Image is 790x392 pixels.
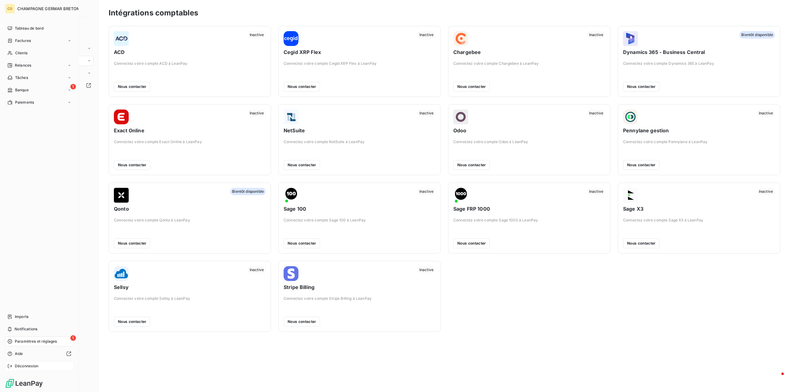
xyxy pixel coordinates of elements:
[15,314,28,320] span: Imports
[114,296,266,301] span: Connectez votre compte Sellsy à LeanPay
[114,139,266,145] span: Connectez votre compte Exact Online à LeanPay
[15,100,34,105] span: Paiements
[284,317,320,327] button: Nous contacter
[757,109,775,117] span: Inactive
[284,61,435,66] span: Connectez votre compte Cegid XRP Flex à LeanPay
[623,139,775,145] span: Connectez votre compte Pennylane à LeanPay
[109,7,198,19] h3: Intégrations comptables
[453,217,605,223] span: Connectez votre compte Sage 1000 à LeanPay
[70,84,76,89] span: 1
[453,238,490,248] button: Nous contacter
[5,4,15,14] div: CG
[5,36,74,46] a: Factures
[114,217,266,223] span: Connectez votre compte Qonto à LeanPay
[5,97,74,107] a: Paiements
[15,87,29,93] span: Banque
[453,31,468,46] img: Chargebee logo
[418,31,435,39] span: Inactive
[5,60,74,70] a: Relances
[5,336,74,346] a: 1Paramètres et réglages
[418,188,435,195] span: Inactive
[284,283,435,291] span: Stripe Billing
[623,109,638,124] img: Pennylane gestion logo
[623,82,659,92] button: Nous contacter
[15,75,28,80] span: Tâches
[284,217,435,223] span: Connectez votre compte Sage 100 à LeanPay
[5,349,74,359] a: Aide
[15,326,37,332] span: Notifications
[623,127,775,134] span: Pennylane gestion
[15,63,31,68] span: Relances
[5,23,74,33] a: Tableau de bord
[5,73,74,83] a: Tâches
[284,31,298,46] img: Cegid XRP Flex logo
[5,48,74,58] a: Clients
[114,160,150,170] button: Nous contacter
[418,109,435,117] span: Inactive
[623,61,775,66] span: Connectez votre compte Dynamics 365 à LeanPay
[453,82,490,92] button: Nous contacter
[114,238,150,248] button: Nous contacter
[453,160,490,170] button: Nous contacter
[5,312,74,322] a: Imports
[5,85,74,95] a: 1Banque
[15,351,23,357] span: Aide
[284,296,435,301] span: Connectez votre compte Stripe Billing à LeanPay
[15,50,27,56] span: Clients
[15,339,57,344] span: Paramètres et réglages
[284,109,298,124] img: NetSuite logo
[15,363,39,369] span: Déconnexion
[114,188,129,203] img: Qonto logo
[114,48,266,56] span: ACD
[453,139,605,145] span: Connectez votre compte Odoo à LeanPay
[623,160,659,170] button: Nous contacter
[114,317,150,327] button: Nous contacter
[17,6,80,11] span: CHAMPAGNE GERMAR BRETON
[739,31,775,39] span: Bientôt disponible
[587,188,605,195] span: Inactive
[453,109,468,124] img: Odoo logo
[284,266,298,281] img: Stripe Billing logo
[230,188,266,195] span: Bientôt disponible
[453,48,605,56] span: Chargebee
[418,266,435,274] span: Inactive
[114,283,266,291] span: Sellsy
[284,127,435,134] span: NetSuite
[623,238,659,248] button: Nous contacter
[114,31,129,46] img: ACD logo
[114,82,150,92] button: Nous contacter
[284,82,320,92] button: Nous contacter
[284,188,298,203] img: Sage 100 logo
[284,48,435,56] span: Cegid XRP Flex
[757,188,775,195] span: Inactive
[114,127,266,134] span: Exact Online
[15,38,31,43] span: Factures
[248,31,266,39] span: Inactive
[623,205,775,213] span: Sage X3
[769,371,784,386] iframe: Intercom live chat
[453,61,605,66] span: Connectez votre compte Chargebee à LeanPay
[587,31,605,39] span: Inactive
[248,266,266,274] span: Inactive
[284,205,435,213] span: Sage 100
[587,109,605,117] span: Inactive
[70,335,76,341] span: 1
[623,217,775,223] span: Connectez votre compte Sage X3 à LeanPay
[284,238,320,248] button: Nous contacter
[623,188,638,203] img: Sage X3 logo
[114,266,129,281] img: Sellsy logo
[453,205,605,213] span: Sage FRP 1000
[5,378,43,388] img: Logo LeanPay
[114,109,129,124] img: Exact Online logo
[114,205,266,213] span: Qonto
[114,61,266,66] span: Connectez votre compte ACD à LeanPay
[15,26,44,31] span: Tableau de bord
[623,48,775,56] span: Dynamics 365 - Business Central
[453,127,605,134] span: Odoo
[284,160,320,170] button: Nous contacter
[623,31,638,46] img: Dynamics 365 - Business Central logo
[248,109,266,117] span: Inactive
[453,188,468,203] img: Sage FRP 1000 logo
[284,139,435,145] span: Connectez votre compte NetSuite à LeanPay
